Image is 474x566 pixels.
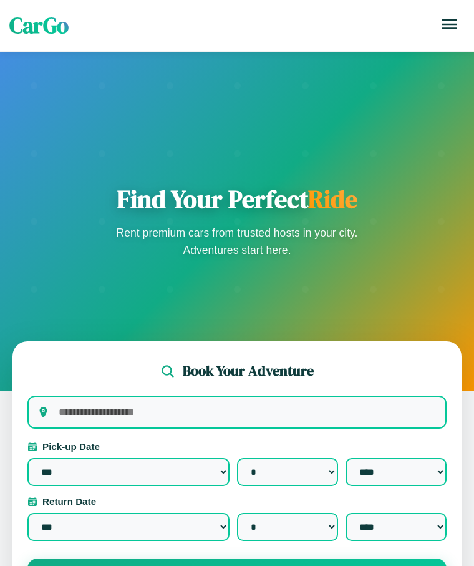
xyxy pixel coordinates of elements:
span: CarGo [9,11,69,41]
label: Return Date [27,496,447,507]
p: Rent premium cars from trusted hosts in your city. Adventures start here. [112,224,362,259]
label: Pick-up Date [27,441,447,452]
h1: Find Your Perfect [112,184,362,214]
span: Ride [308,182,357,216]
h2: Book Your Adventure [183,361,314,381]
